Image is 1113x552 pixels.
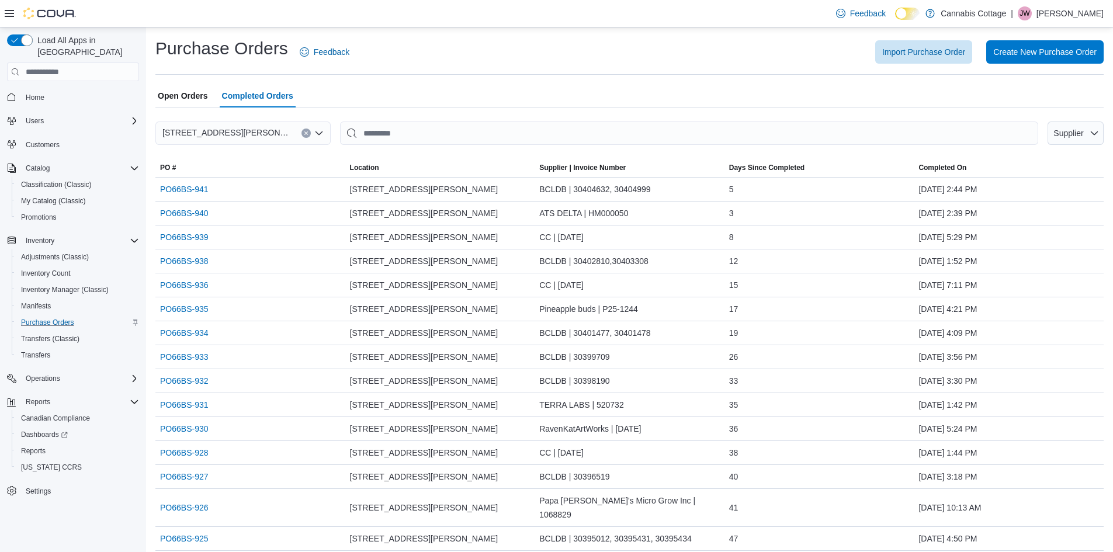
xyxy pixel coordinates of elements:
[160,302,209,316] a: PO66BS-935
[21,180,92,189] span: Classification (Classic)
[2,482,144,499] button: Settings
[350,446,498,460] span: [STREET_ADDRESS][PERSON_NAME]
[918,532,977,546] span: [DATE] 4:50 PM
[2,113,144,129] button: Users
[729,163,805,172] span: Days Since Completed
[918,278,977,292] span: [DATE] 7:11 PM
[16,194,139,208] span: My Catalog (Classic)
[21,484,56,498] a: Settings
[16,428,72,442] a: Dashboards
[350,532,498,546] span: [STREET_ADDRESS][PERSON_NAME]
[16,299,139,313] span: Manifests
[350,206,498,220] span: [STREET_ADDRESS][PERSON_NAME]
[350,326,498,340] span: [STREET_ADDRESS][PERSON_NAME]
[729,326,738,340] span: 19
[33,34,139,58] span: Load All Apps in [GEOGRAPHIC_DATA]
[539,163,626,172] span: Supplier | Invoice Number
[301,129,311,138] button: Clear input
[12,265,144,282] button: Inventory Count
[875,40,972,64] button: Import Purchase Order
[535,273,724,297] div: CC | [DATE]
[340,121,1038,145] input: This is a search bar. After typing your query, hit enter to filter the results lower in the page.
[21,318,74,327] span: Purchase Orders
[160,278,209,292] a: PO66BS-936
[918,254,977,268] span: [DATE] 1:52 PM
[16,460,86,474] a: [US_STATE] CCRS
[21,213,57,222] span: Promotions
[26,164,50,173] span: Catalog
[918,446,977,460] span: [DATE] 1:44 PM
[26,116,44,126] span: Users
[155,158,345,177] button: PO #
[729,230,734,244] span: 8
[16,348,139,362] span: Transfers
[535,345,724,369] div: BCLDB | 30399709
[729,422,738,436] span: 36
[12,282,144,298] button: Inventory Manager (Classic)
[16,178,96,192] a: Classification (Classic)
[16,210,61,224] a: Promotions
[21,234,59,248] button: Inventory
[350,278,498,292] span: [STREET_ADDRESS][PERSON_NAME]
[535,202,724,225] div: ATS DELTA | HM000050
[160,254,209,268] a: PO66BS-938
[535,225,724,249] div: CC | [DATE]
[729,302,738,316] span: 17
[724,158,914,177] button: Days Since Completed
[21,234,139,248] span: Inventory
[16,178,139,192] span: Classification (Classic)
[16,332,84,346] a: Transfers (Classic)
[21,414,90,423] span: Canadian Compliance
[16,210,139,224] span: Promotions
[21,446,46,456] span: Reports
[535,297,724,321] div: Pineapple buds | P25-1244
[12,426,144,443] a: Dashboards
[26,397,50,407] span: Reports
[21,252,89,262] span: Adjustments (Classic)
[1018,6,1032,20] div: Jeffrey Warner
[21,137,139,152] span: Customers
[16,428,139,442] span: Dashboards
[350,470,498,484] span: [STREET_ADDRESS][PERSON_NAME]
[222,84,293,107] span: Completed Orders
[1011,6,1013,20] p: |
[535,369,724,393] div: BCLDB | 30398190
[21,285,109,294] span: Inventory Manager (Classic)
[21,484,139,498] span: Settings
[21,463,82,472] span: [US_STATE] CCRS
[918,422,977,436] span: [DATE] 5:24 PM
[21,269,71,278] span: Inventory Count
[16,444,139,458] span: Reports
[729,446,738,460] span: 38
[155,37,288,60] h1: Purchase Orders
[16,266,75,280] a: Inventory Count
[350,302,498,316] span: [STREET_ADDRESS][PERSON_NAME]
[21,114,139,128] span: Users
[12,410,144,426] button: Canadian Compliance
[16,194,91,208] a: My Catalog (Classic)
[160,206,209,220] a: PO66BS-940
[882,46,965,58] span: Import Purchase Order
[1048,121,1104,145] button: Supplier
[918,326,977,340] span: [DATE] 4:09 PM
[2,88,144,105] button: Home
[21,89,139,104] span: Home
[21,334,79,343] span: Transfers (Classic)
[2,394,144,410] button: Reports
[729,398,738,412] span: 35
[729,374,738,388] span: 33
[12,298,144,314] button: Manifests
[26,487,51,496] span: Settings
[23,8,76,19] img: Cova
[12,443,144,459] button: Reports
[16,283,139,297] span: Inventory Manager (Classic)
[350,350,498,364] span: [STREET_ADDRESS][PERSON_NAME]
[535,527,724,550] div: BCLDB | 30395012, 30395431, 30395434
[26,236,54,245] span: Inventory
[535,249,724,273] div: BCLDB | 30402810,30403308
[160,470,209,484] a: PO66BS-927
[729,278,738,292] span: 15
[350,163,379,172] div: Location
[12,314,144,331] button: Purchase Orders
